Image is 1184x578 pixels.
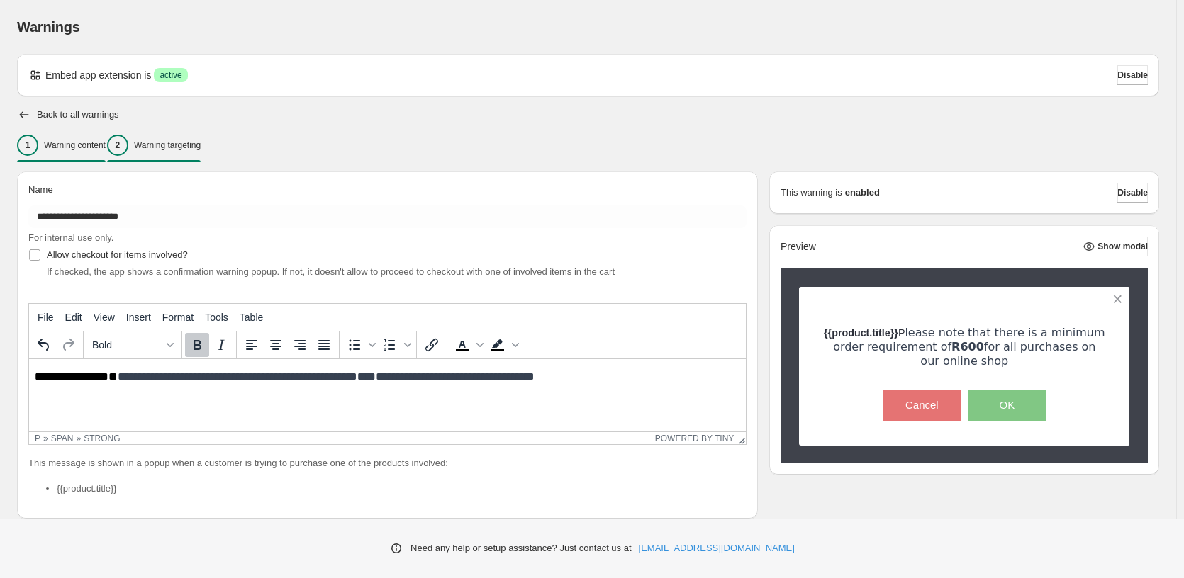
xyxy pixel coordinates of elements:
[126,312,151,323] span: Insert
[1117,69,1148,81] span: Disable
[1117,183,1148,203] button: Disable
[951,340,984,353] strong: R600
[1098,241,1148,252] span: Show modal
[77,433,82,443] div: »
[65,312,82,323] span: Edit
[94,312,115,323] span: View
[378,333,413,357] div: Numbered list
[205,312,228,323] span: Tools
[134,140,201,151] p: Warning targeting
[1117,187,1148,198] span: Disable
[56,333,80,357] button: Redo
[781,241,816,253] h2: Preview
[92,339,162,351] span: Bold
[734,432,746,444] div: Resize
[486,333,521,357] div: Background color
[86,333,179,357] button: Formats
[288,333,312,357] button: Align right
[29,359,746,431] iframe: Rich Text Area
[312,333,336,357] button: Justify
[47,249,188,260] span: Allow checkout for items involved?
[162,312,194,323] span: Format
[781,186,842,200] p: This warning is
[833,326,1109,368] span: lease note that there is a minimum order requirement of for all purchases on our online shop
[655,433,735,443] a: Powered by Tiny
[209,333,233,357] button: Italic
[28,232,113,243] span: For internal use only.
[824,326,1105,368] p: P
[28,184,53,195] span: Name
[57,482,747,496] li: {{product.title}}
[35,433,40,443] div: p
[17,135,38,156] div: 1
[240,312,263,323] span: Table
[45,68,151,82] p: Embed app extension is
[824,327,898,339] strong: {{product.title}}
[160,69,181,81] span: active
[185,333,209,357] button: Bold
[639,541,795,555] a: [EMAIL_ADDRESS][DOMAIN_NAME]
[84,433,120,443] div: strong
[1078,237,1148,256] button: Show modal
[420,333,444,357] button: Insert/edit link
[17,19,80,35] span: Warnings
[43,433,48,443] div: »
[264,333,288,357] button: Align center
[450,333,486,357] div: Text color
[47,266,615,277] span: If checked, the app shows a confirmation warning popup. If not, it doesn't allow to proceed to ch...
[107,135,128,156] div: 2
[17,130,106,160] button: 1Warning content
[32,333,56,357] button: Undo
[51,433,74,443] div: span
[1117,65,1148,85] button: Disable
[968,390,1046,421] button: OK
[342,333,378,357] div: Bullet list
[845,186,880,200] strong: enabled
[44,140,106,151] p: Warning content
[38,312,54,323] span: File
[28,456,747,470] p: This message is shown in a popup when a customer is trying to purchase one of the products involved:
[37,109,119,120] h2: Back to all warnings
[107,130,201,160] button: 2Warning targeting
[883,390,961,421] button: Cancel
[240,333,264,357] button: Align left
